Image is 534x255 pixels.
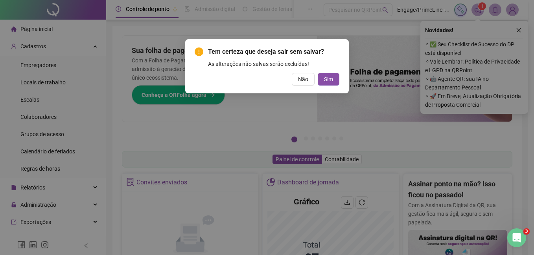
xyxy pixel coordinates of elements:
span: 3 [523,228,530,235]
span: As alterações não salvas serão excluídas! [208,61,309,67]
button: Sim [318,73,339,86]
span: exclamation-circle [195,47,203,56]
span: Tem certeza que deseja sair sem salvar? [208,48,324,55]
span: Sim [324,75,333,84]
iframe: Intercom live chat [507,228,526,247]
button: Não [292,73,315,86]
span: Não [298,75,308,84]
